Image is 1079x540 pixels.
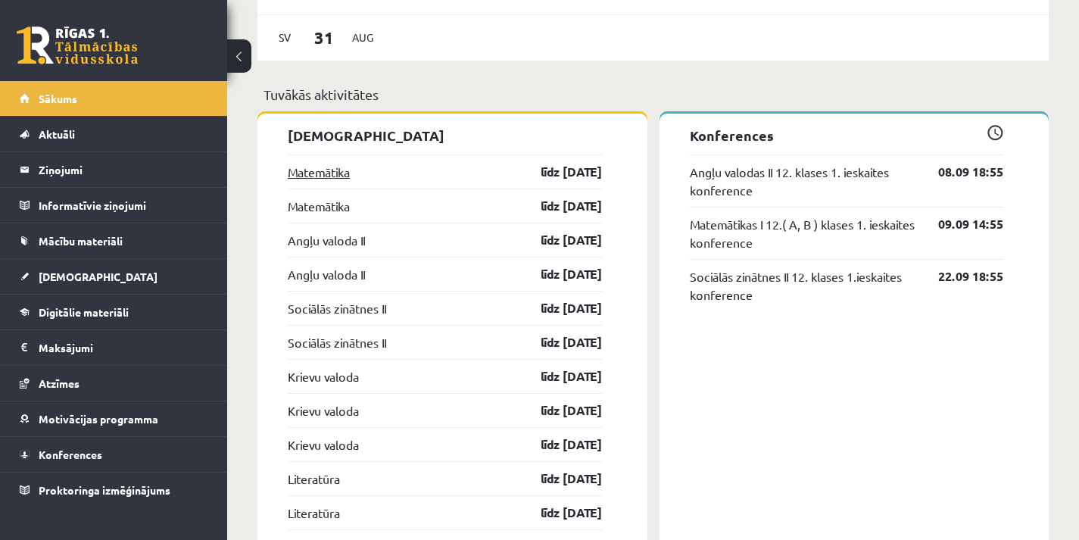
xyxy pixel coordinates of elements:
[264,84,1043,105] p: Tuvākās aktivitātes
[288,265,365,283] a: Angļu valoda II
[514,401,602,420] a: līdz [DATE]
[39,305,129,319] span: Digitālie materiāli
[514,265,602,283] a: līdz [DATE]
[301,25,348,50] span: 31
[347,26,379,49] span: Aug
[20,152,208,187] a: Ziņojumi
[20,259,208,294] a: [DEMOGRAPHIC_DATA]
[288,299,386,317] a: Sociālās zinātnes II
[39,92,77,105] span: Sākums
[20,223,208,258] a: Mācību materiāli
[20,81,208,116] a: Sākums
[288,231,365,249] a: Angļu valoda II
[288,197,350,215] a: Matemātika
[17,27,138,64] a: Rīgas 1. Tālmācības vidusskola
[20,401,208,436] a: Motivācijas programma
[514,163,602,181] a: līdz [DATE]
[690,125,1004,145] p: Konferences
[288,470,340,488] a: Literatūra
[690,267,916,304] a: Sociālās zinātnes II 12. klases 1.ieskaites konference
[915,267,1003,286] a: 22.09 18:55
[39,376,80,390] span: Atzīmes
[514,333,602,351] a: līdz [DATE]
[39,483,170,497] span: Proktoringa izmēģinājums
[288,125,602,145] p: [DEMOGRAPHIC_DATA]
[915,163,1003,181] a: 08.09 18:55
[514,231,602,249] a: līdz [DATE]
[514,504,602,522] a: līdz [DATE]
[690,215,916,251] a: Matemātikas I 12.( A, B ) klases 1. ieskaites konference
[39,127,75,141] span: Aktuāli
[20,437,208,472] a: Konferences
[20,188,208,223] a: Informatīvie ziņojumi
[288,367,359,385] a: Krievu valoda
[288,435,359,454] a: Krievu valoda
[288,333,386,351] a: Sociālās zinātnes II
[20,295,208,329] a: Digitālie materiāli
[690,163,916,199] a: Angļu valodas II 12. klases 1. ieskaites konference
[39,188,208,223] legend: Informatīvie ziņojumi
[915,215,1003,233] a: 09.09 14:55
[288,504,340,522] a: Literatūra
[39,412,158,426] span: Motivācijas programma
[269,26,301,49] span: Sv
[39,234,123,248] span: Mācību materiāli
[39,270,157,283] span: [DEMOGRAPHIC_DATA]
[20,117,208,151] a: Aktuāli
[20,366,208,401] a: Atzīmes
[20,330,208,365] a: Maksājumi
[288,401,359,420] a: Krievu valoda
[39,152,208,187] legend: Ziņojumi
[514,435,602,454] a: līdz [DATE]
[514,470,602,488] a: līdz [DATE]
[288,163,350,181] a: Matemātika
[20,473,208,507] a: Proktoringa izmēģinājums
[39,448,102,461] span: Konferences
[514,197,602,215] a: līdz [DATE]
[514,367,602,385] a: līdz [DATE]
[514,299,602,317] a: līdz [DATE]
[39,330,208,365] legend: Maksājumi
